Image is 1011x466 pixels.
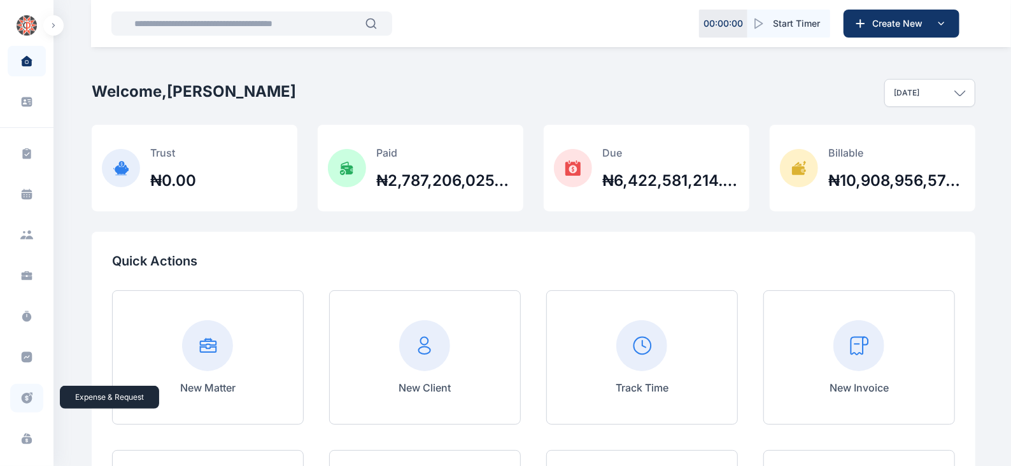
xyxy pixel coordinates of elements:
p: New Client [399,380,451,395]
p: Due [602,145,739,160]
p: Track Time [616,380,668,395]
h2: Welcome, [PERSON_NAME] [92,81,296,102]
p: Trust [150,145,196,160]
h2: ₦0.00 [150,171,196,191]
button: Create New [844,10,959,38]
p: New Matter [180,380,236,395]
p: [DATE] [894,88,919,98]
p: New Invoice [830,380,889,395]
span: Create New [867,17,933,30]
h2: ₦2,787,206,025.96 [376,171,513,191]
span: Start Timer [773,17,820,30]
p: Billable [828,145,965,160]
p: Paid [376,145,513,160]
button: Start Timer [747,10,830,38]
h2: ₦6,422,581,214.03 [602,171,739,191]
p: 00 : 00 : 00 [703,17,743,30]
h2: ₦10,908,956,574.87 [828,171,965,191]
p: Quick Actions [112,252,955,270]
